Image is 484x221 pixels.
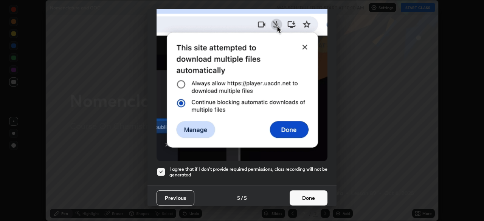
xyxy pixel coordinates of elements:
h4: 5 [244,194,247,202]
button: Done [290,190,327,206]
h4: / [241,194,243,202]
button: Previous [157,190,194,206]
h5: I agree that if I don't provide required permissions, class recording will not be generated [169,166,327,178]
h4: 5 [237,194,240,202]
